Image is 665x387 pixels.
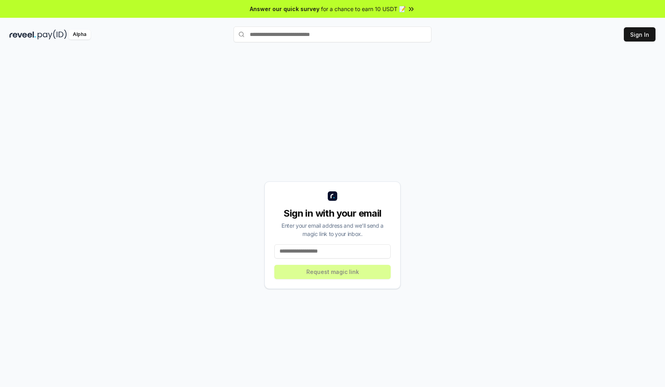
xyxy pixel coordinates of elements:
[68,30,91,40] div: Alpha
[321,5,406,13] span: for a chance to earn 10 USDT 📝
[274,207,391,220] div: Sign in with your email
[38,30,67,40] img: pay_id
[274,221,391,238] div: Enter your email address and we’ll send a magic link to your inbox.
[328,191,337,201] img: logo_small
[9,30,36,40] img: reveel_dark
[624,27,655,42] button: Sign In
[250,5,319,13] span: Answer our quick survey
